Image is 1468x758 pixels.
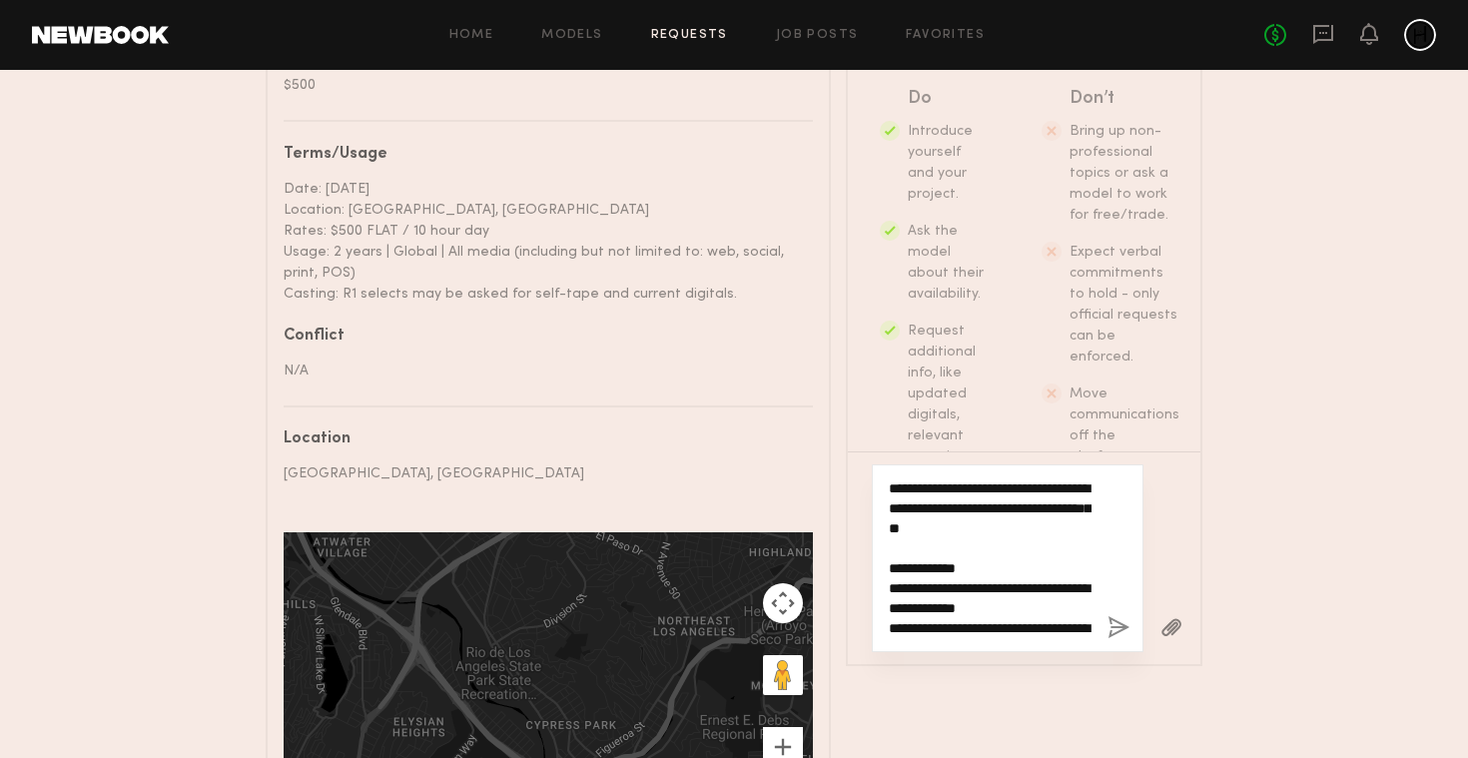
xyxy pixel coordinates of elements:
div: Do [908,85,986,113]
div: Conflict [284,329,798,345]
div: [GEOGRAPHIC_DATA], [GEOGRAPHIC_DATA] [284,463,798,484]
a: Requests [651,29,728,42]
a: Models [541,29,602,42]
span: Expect verbal commitments to hold - only official requests can be enforced. [1070,246,1177,364]
div: Don’t [1070,85,1179,113]
div: N/A [284,361,798,381]
span: Introduce yourself and your project. [908,125,973,201]
span: Bring up non-professional topics or ask a model to work for free/trade. [1070,125,1168,222]
button: Drag Pegman onto the map to open Street View [763,655,803,695]
span: Ask the model about their availability. [908,225,984,301]
span: Move communications off the platform. [1070,387,1179,463]
a: Favorites [906,29,985,42]
a: Job Posts [776,29,859,42]
button: Map camera controls [763,583,803,623]
div: $500 [284,75,798,96]
div: Terms/Usage [284,147,798,163]
a: Home [449,29,494,42]
span: Request additional info, like updated digitals, relevant experience, other skills, etc. [908,325,986,505]
div: Location [284,431,798,447]
div: Date: [DATE] Location: [GEOGRAPHIC_DATA], [GEOGRAPHIC_DATA] Rates: $500 FLAT / 10 hour day Usage:... [284,179,798,305]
